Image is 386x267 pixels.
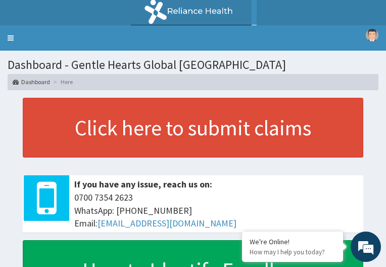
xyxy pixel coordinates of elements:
[74,191,358,230] span: 0700 7354 2623 WhatsApp: [PHONE_NUMBER] Email:
[250,237,335,246] div: We're Online!
[74,178,212,190] b: If you have any issue, reach us on:
[250,248,335,256] p: How may I help you today?
[8,58,378,71] h1: Dashboard - Gentle Hearts Global [GEOGRAPHIC_DATA]
[23,98,363,158] a: Click here to submit claims
[98,217,236,229] a: [EMAIL_ADDRESS][DOMAIN_NAME]
[366,29,378,42] img: User Image
[51,78,73,86] li: Here
[13,78,50,86] a: Dashboard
